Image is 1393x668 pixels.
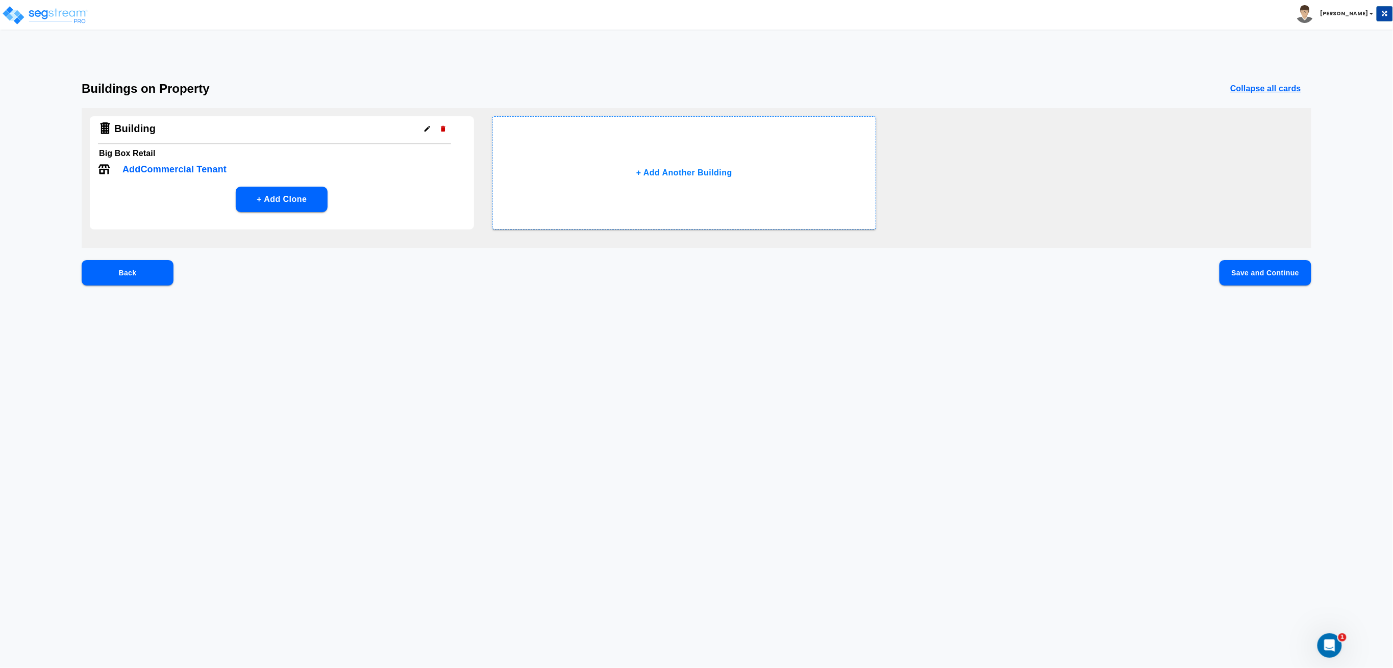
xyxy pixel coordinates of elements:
[492,116,877,229] button: + Add Another Building
[98,163,110,175] img: Tenant Icon
[1296,5,1314,23] img: avatar.png
[1220,260,1311,286] button: Save and Continue
[82,260,173,286] button: Back
[1317,633,1342,658] iframe: Intercom live chat
[99,146,465,161] h6: Big Box Retail
[82,82,210,96] h3: Buildings on Property
[1321,10,1369,17] b: [PERSON_NAME]
[2,5,88,25] img: logo_pro_r.png
[122,163,227,176] p: Add Commercial Tenant
[1230,83,1301,95] p: Collapse all cards
[1338,633,1347,641] span: 1
[236,187,328,212] button: + Add Clone
[98,121,112,136] img: Building Icon
[114,122,156,135] h4: Building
